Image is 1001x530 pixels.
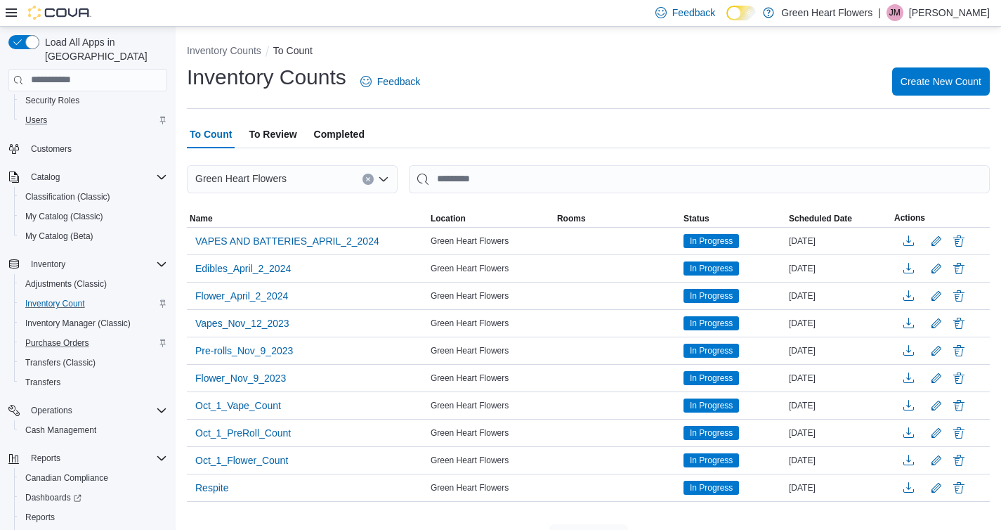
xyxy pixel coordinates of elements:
[25,141,77,157] a: Customers
[683,316,739,330] span: In Progress
[190,340,299,361] button: Pre-rolls_Nov_9_2023
[14,488,173,508] a: Dashboards
[195,261,291,276] span: Edibles_April_2_2024
[431,373,509,384] span: Green Heart Flowers
[431,318,509,329] span: Green Heart Flowers
[195,234,379,248] span: VAPES AND BATTERIES_APRIL_2_2024
[25,402,167,419] span: Operations
[690,372,733,384] span: In Progress
[25,298,85,309] span: Inventory Count
[25,191,110,202] span: Classification (Classic)
[928,422,945,444] button: Edit count details
[39,35,167,63] span: Load All Apps in [GEOGRAPHIC_DATA]
[950,315,967,332] button: Delete
[25,169,65,186] button: Catalog
[195,481,228,495] span: Respite
[431,455,509,466] span: Green Heart Flowers
[789,213,852,224] span: Scheduled Date
[786,260,891,277] div: [DATE]
[786,479,891,496] div: [DATE]
[190,258,296,279] button: Edibles_April_2_2024
[909,4,990,21] p: [PERSON_NAME]
[690,317,733,330] span: In Progress
[378,174,389,185] button: Open list of options
[683,399,739,413] span: In Progress
[20,188,167,205] span: Classification (Classic)
[683,213,709,224] span: Status
[928,313,945,334] button: Edit count details
[901,75,981,89] span: Create New Count
[355,67,426,96] a: Feedback
[20,489,87,506] a: Dashboards
[20,315,167,332] span: Inventory Manager (Classic)
[25,337,89,349] span: Purchase Orders
[690,235,733,247] span: In Progress
[950,479,967,496] button: Delete
[928,340,945,361] button: Edit count details
[14,333,173,353] button: Purchase Orders
[20,374,66,391] a: Transfers
[195,371,286,385] span: Flower_Nov_9_2023
[950,260,967,277] button: Delete
[892,67,990,96] button: Create New Count
[20,335,95,351] a: Purchase Orders
[20,276,112,292] a: Adjustments (Classic)
[950,425,967,441] button: Delete
[683,261,739,276] span: In Progress
[25,256,167,273] span: Inventory
[950,397,967,414] button: Delete
[20,228,99,245] a: My Catalog (Beta)
[409,165,990,193] input: This is a search bar. After typing your query, hit enter to filter the results lower in the page.
[20,470,167,486] span: Canadian Compliance
[14,187,173,207] button: Classification (Classic)
[20,354,101,371] a: Transfers (Classic)
[431,400,509,411] span: Green Heart Flowers
[314,120,365,148] span: Completed
[25,357,96,368] span: Transfers (Classic)
[190,213,213,224] span: Name
[557,213,586,224] span: Rooms
[928,258,945,279] button: Edit count details
[431,290,509,302] span: Green Heart Flowers
[672,6,715,20] span: Feedback
[431,345,509,356] span: Green Heart Flowers
[190,313,295,334] button: Vapes_Nov_12_2023
[683,289,739,303] span: In Progress
[31,143,72,155] span: Customers
[786,370,891,387] div: [DATE]
[878,4,881,21] p: |
[190,422,296,444] button: Oct_1_PreRoll_Count
[690,454,733,467] span: In Progress
[195,289,288,303] span: Flower_April_2_2024
[928,395,945,416] button: Edit count details
[726,6,756,20] input: Dark Mode
[187,44,990,60] nav: An example of EuiBreadcrumbs
[690,399,733,412] span: In Progress
[25,402,78,419] button: Operations
[20,208,167,225] span: My Catalog (Classic)
[950,287,967,304] button: Delete
[690,427,733,439] span: In Progress
[786,315,891,332] div: [DATE]
[14,91,173,110] button: Security Roles
[781,4,872,21] p: Green Heart Flowers
[894,212,925,224] span: Actions
[681,210,786,227] button: Status
[3,448,173,468] button: Reports
[683,426,739,440] span: In Progress
[20,335,167,351] span: Purchase Orders
[20,470,114,486] a: Canadian Compliance
[25,472,108,484] span: Canadian Compliance
[14,373,173,392] button: Transfers
[14,420,173,440] button: Cash Management
[726,20,727,21] span: Dark Mode
[25,256,71,273] button: Inventory
[195,426,291,440] span: Oct_1_PreRoll_Count
[25,450,167,467] span: Reports
[431,427,509,439] span: Green Heart Flowers
[20,92,85,109] a: Security Roles
[690,344,733,357] span: In Progress
[786,342,891,359] div: [DATE]
[14,508,173,527] button: Reports
[28,6,91,20] img: Cova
